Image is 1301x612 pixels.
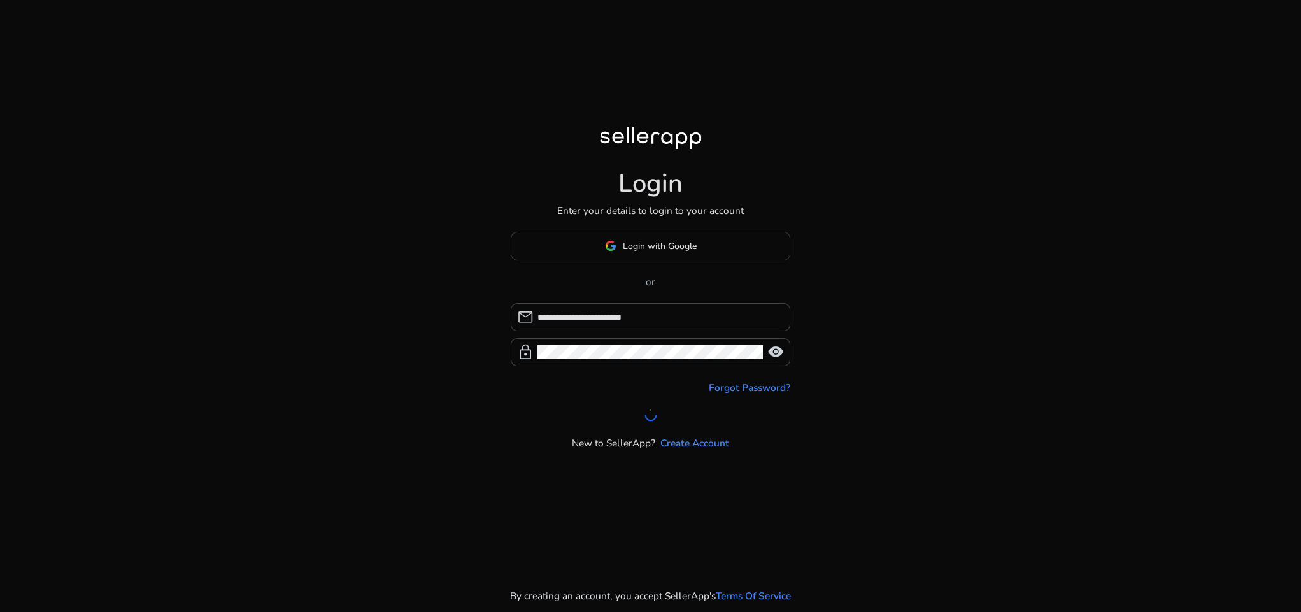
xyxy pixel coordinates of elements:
p: Enter your details to login to your account [557,203,744,218]
a: Terms Of Service [716,588,791,603]
a: Create Account [660,436,729,450]
img: google-logo.svg [605,240,616,252]
p: or [511,274,791,289]
span: lock [517,344,534,360]
span: visibility [767,344,784,360]
span: Login with Google [623,239,697,253]
p: New to SellerApp? [572,436,655,450]
span: mail [517,309,534,325]
a: Forgot Password? [709,380,790,395]
h1: Login [618,169,683,199]
button: Login with Google [511,232,791,260]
